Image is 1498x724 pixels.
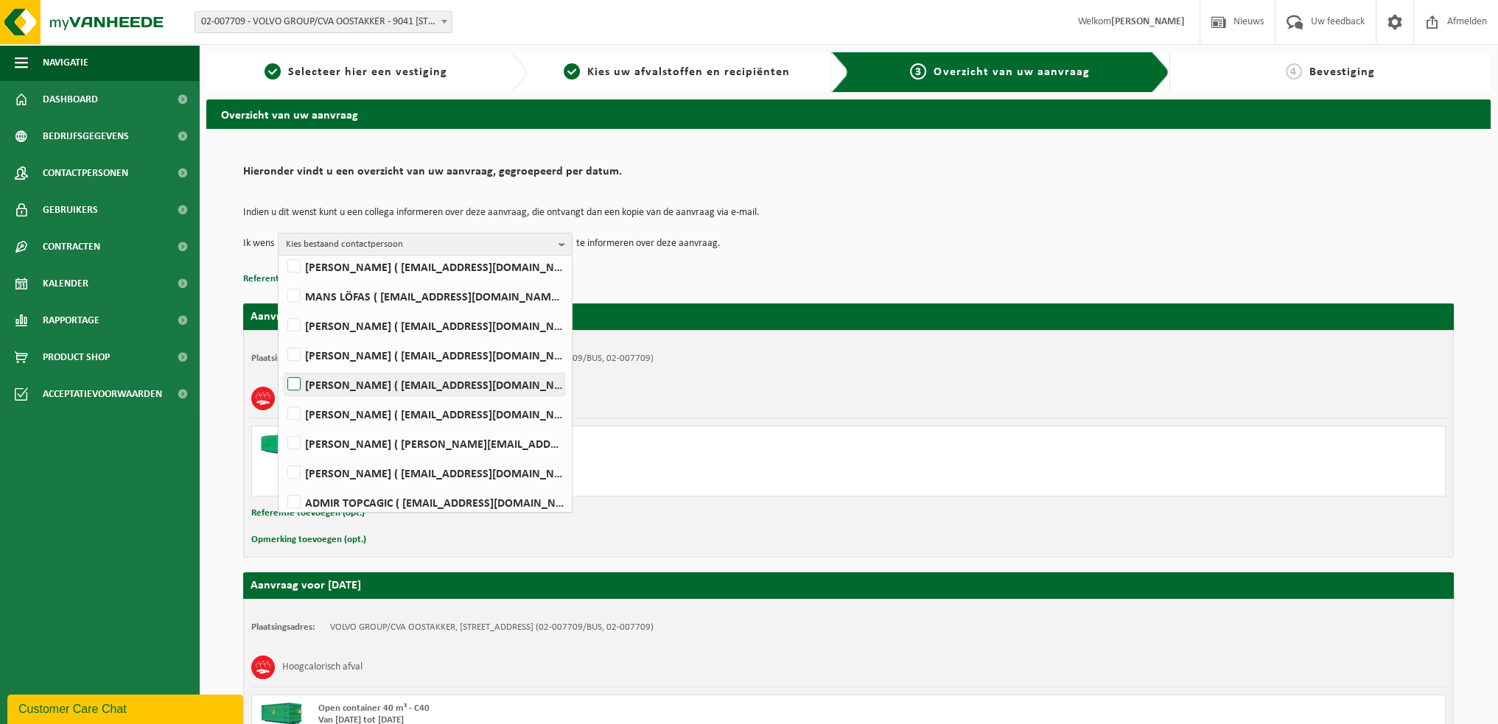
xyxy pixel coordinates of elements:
span: Overzicht van uw aanvraag [934,66,1089,78]
label: MANS LÖFAS ( [EMAIL_ADDRESS][DOMAIN_NAME] ) [284,285,564,307]
h2: Overzicht van uw aanvraag [206,99,1491,128]
label: [PERSON_NAME] ( [EMAIL_ADDRESS][DOMAIN_NAME] ) [284,344,564,366]
label: ADMIR TOPCAGIC ( [EMAIL_ADDRESS][DOMAIN_NAME] ) [284,491,564,513]
p: Indien u dit wenst kunt u een collega informeren over deze aanvraag, die ontvangt dan een kopie v... [243,208,1454,218]
span: 3 [910,63,926,80]
span: Kalender [43,265,88,302]
span: Product Shop [43,339,110,376]
img: HK-XP-30-GN-00.png [259,434,304,456]
span: Navigatie [43,44,88,81]
span: Open container 40 m³ - C40 [318,703,430,713]
strong: Aanvraag voor [DATE] [251,580,361,591]
strong: [PERSON_NAME] [1111,16,1185,27]
label: [PERSON_NAME] ( [EMAIL_ADDRESS][DOMAIN_NAME] ) [284,403,564,425]
span: Bedrijfsgegevens [43,118,129,155]
span: Rapportage [43,302,99,339]
h3: Hoogcalorisch afval [282,656,363,679]
span: 02-007709 - VOLVO GROUP/CVA OOSTAKKER - 9041 OOSTAKKER, SMALLEHEERWEG 31 [195,11,452,33]
iframe: chat widget [7,692,246,724]
a: 1Selecteer hier een vestiging [214,63,498,81]
span: Kies uw afvalstoffen en recipiënten [587,66,790,78]
span: 4 [1286,63,1302,80]
div: Ophalen en plaatsen lege container [318,457,908,469]
span: Contactpersonen [43,155,128,191]
span: Bevestiging [1309,66,1375,78]
label: [PERSON_NAME] ( [PERSON_NAME][EMAIL_ADDRESS][DOMAIN_NAME] ) [284,432,564,454]
a: 2Kies uw afvalstoffen en recipiënten [535,63,819,81]
button: Referentie toevoegen (opt.) [243,270,357,289]
p: Ik wens [243,233,274,255]
span: Acceptatievoorwaarden [43,376,162,412]
label: [PERSON_NAME] ( [EMAIL_ADDRESS][DOMAIN_NAME] ) [284,373,564,396]
label: [PERSON_NAME] ( [EMAIL_ADDRESS][DOMAIN_NAME] ) [284,256,564,278]
strong: Plaatsingsadres: [251,354,315,363]
span: Selecteer hier een vestiging [288,66,447,78]
label: [PERSON_NAME] ( [EMAIL_ADDRESS][DOMAIN_NAME] ) [284,314,564,337]
span: 1 [265,63,281,80]
td: VOLVO GROUP/CVA OOSTAKKER, [STREET_ADDRESS] (02-007709/BUS, 02-007709) [330,622,654,633]
p: te informeren over deze aanvraag. [576,233,721,255]
span: Dashboard [43,81,98,118]
span: Contracten [43,228,100,265]
button: Referentie toevoegen (opt.) [251,504,365,523]
span: 2 [564,63,580,80]
strong: Plaatsingsadres: [251,622,315,632]
span: Kies bestaand contactpersoon [286,233,553,256]
div: Aantal: 1 [318,477,908,488]
label: [PERSON_NAME] ( [EMAIL_ADDRESS][DOMAIN_NAME] ) [284,462,564,484]
span: 02-007709 - VOLVO GROUP/CVA OOSTAKKER - 9041 OOSTAKKER, SMALLEHEERWEG 31 [195,12,452,32]
strong: Aanvraag voor [DATE] [251,311,361,323]
span: Gebruikers [43,191,98,228]
h2: Hieronder vindt u een overzicht van uw aanvraag, gegroepeerd per datum. [243,166,1454,186]
button: Opmerking toevoegen (opt.) [251,530,366,549]
button: Kies bestaand contactpersoon [278,233,573,255]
